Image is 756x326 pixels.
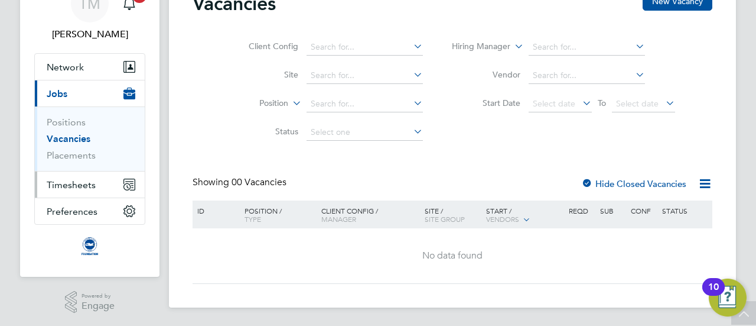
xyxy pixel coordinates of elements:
[594,95,610,111] span: To
[483,201,566,230] div: Start /
[232,176,286,188] span: 00 Vacancies
[321,214,356,224] span: Manager
[35,54,145,80] button: Network
[529,67,645,84] input: Search for...
[35,198,145,224] button: Preferences
[80,237,99,256] img: albioninthecommunity-logo-retina.png
[194,250,711,262] div: No data found
[47,133,90,144] a: Vacancies
[529,39,645,56] input: Search for...
[659,201,711,221] div: Status
[35,106,145,171] div: Jobs
[220,98,288,109] label: Position
[35,80,145,106] button: Jobs
[442,41,510,53] label: Hiring Manager
[47,150,96,161] a: Placements
[47,206,97,217] span: Preferences
[35,172,145,198] button: Timesheets
[533,98,575,109] span: Select date
[194,201,236,221] div: ID
[318,201,422,229] div: Client Config /
[566,201,597,221] div: Reqd
[452,69,520,80] label: Vendor
[709,279,747,317] button: Open Resource Center, 10 new notifications
[230,69,298,80] label: Site
[236,201,318,229] div: Position /
[307,67,423,84] input: Search for...
[486,214,519,224] span: Vendors
[616,98,659,109] span: Select date
[65,291,115,314] a: Powered byEngage
[47,117,86,128] a: Positions
[307,124,423,141] input: Select one
[230,126,298,137] label: Status
[307,39,423,56] input: Search for...
[82,291,115,301] span: Powered by
[47,179,96,191] span: Timesheets
[628,201,659,221] div: Conf
[597,201,628,221] div: Sub
[708,287,719,302] div: 10
[425,214,465,224] span: Site Group
[47,88,67,99] span: Jobs
[193,176,289,189] div: Showing
[245,214,261,224] span: Type
[581,178,686,189] label: Hide Closed Vacancies
[452,98,520,108] label: Start Date
[34,27,145,41] span: Tom Mahoney
[47,62,84,73] span: Network
[82,301,115,311] span: Engage
[422,201,484,229] div: Site /
[230,41,298,51] label: Client Config
[307,96,423,112] input: Search for...
[34,237,145,256] a: Go to home page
